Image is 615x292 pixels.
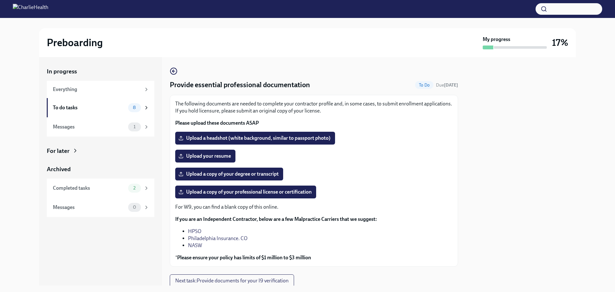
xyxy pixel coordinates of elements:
[177,254,311,261] strong: Please ensure your policy has limits of $1 million to $3 million
[170,274,294,287] button: Next task:Provide documents for your I9 verification
[175,150,235,163] label: Upload your resume
[415,83,433,88] span: To Do
[436,82,458,88] span: Due
[47,147,154,155] a: For later
[444,82,458,88] strong: [DATE]
[552,37,568,48] h3: 17%
[47,179,154,198] a: Completed tasks2
[47,98,154,117] a: To do tasks8
[188,228,201,234] a: HPSO
[47,117,154,137] a: Messages1
[175,168,283,180] label: Upload a copy of your degree or transcript
[53,185,126,192] div: Completed tasks
[47,165,154,173] a: Archived
[130,124,139,129] span: 1
[175,120,259,126] strong: Please upload these documents ASAP
[175,204,453,211] p: For W9, you can find a blank copy of this online.
[180,189,312,195] span: Upload a copy of your professional license or certification
[129,205,140,210] span: 0
[47,198,154,217] a: Messages0
[188,235,248,241] a: Philadelphia Insurance. CO
[47,147,70,155] div: For later
[175,100,453,114] p: The following documents are needed to complete your contractor profile and, in some cases, to sub...
[180,135,331,141] span: Upload a headshot (white background, similar to passport photo)
[47,36,103,49] h2: Preboarding
[188,242,202,248] a: NASW
[175,132,335,145] label: Upload a headshot (white background, similar to passport photo)
[129,186,139,190] span: 2
[53,104,126,111] div: To do tasks
[175,216,377,222] strong: If you are an Independent Contractor, below are a few Malpractice Carriers that we suggest:
[53,123,126,130] div: Messages
[13,4,48,14] img: CharlieHealth
[47,67,154,76] a: In progress
[47,81,154,98] a: Everything
[180,153,231,159] span: Upload your resume
[483,36,510,43] strong: My progress
[175,186,316,198] label: Upload a copy of your professional license or certification
[129,105,140,110] span: 8
[175,278,289,284] span: Next task : Provide documents for your I9 verification
[436,82,458,88] span: September 1st, 2025 09:00
[170,80,310,90] h4: Provide essential professional documentation
[53,86,141,93] div: Everything
[180,171,279,177] span: Upload a copy of your degree or transcript
[53,204,126,211] div: Messages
